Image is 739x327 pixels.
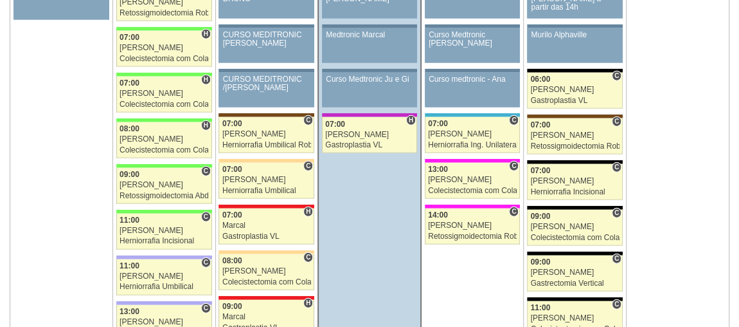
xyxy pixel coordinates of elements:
[425,159,521,163] div: Key: Pro Matre
[201,212,211,222] span: Consultório
[428,119,448,128] span: 07:00
[116,31,212,67] a: H 07:00 [PERSON_NAME] Colecistectomia com Colangiografia VL
[222,302,242,311] span: 09:00
[428,210,448,220] span: 14:00
[120,124,139,133] span: 08:00
[120,146,208,154] div: Colecistectomia com Colangiografia VL
[527,252,623,256] div: Key: Blanc
[527,115,623,118] div: Key: Santa Joana
[222,267,311,276] div: [PERSON_NAME]
[116,77,212,113] a: H 07:00 [PERSON_NAME] Colecistectomia com Colangiografia VL
[120,318,208,326] div: [PERSON_NAME]
[530,120,550,129] span: 07:00
[218,159,314,163] div: Key: Bartira
[222,119,242,128] span: 07:00
[527,164,623,200] a: C 07:00 [PERSON_NAME] Herniorrafia Incisional
[218,254,314,290] a: C 08:00 [PERSON_NAME] Colecistectomia com Colangiografia VL
[218,73,314,107] a: CURSO MEDITRONIC /[PERSON_NAME]
[223,31,310,48] div: CURSO MEDITRONIC [PERSON_NAME]
[509,115,519,126] span: Consultório
[530,177,619,185] div: [PERSON_NAME]
[530,188,619,196] div: Herniorrafia Incisional
[120,283,208,291] div: Herniorrafia Umbilical
[322,113,417,117] div: Key: Maria Braido
[429,31,516,48] div: Curso Medtronic [PERSON_NAME]
[120,33,139,42] span: 07:00
[218,296,314,300] div: Key: Assunção
[116,210,212,214] div: Key: Brasil
[425,117,521,153] a: C 07:00 [PERSON_NAME] Herniorrafia Ing. Unilateral VL
[530,303,550,312] span: 11:00
[222,130,311,138] div: [PERSON_NAME]
[322,69,417,73] div: Key: Aviso
[425,209,521,245] a: C 14:00 [PERSON_NAME] Retossigmoidectomia Robótica
[120,9,208,17] div: Retossigmoidectomia Robótica
[120,261,139,270] span: 11:00
[120,216,139,225] span: 11:00
[428,141,517,149] div: Herniorrafia Ing. Unilateral VL
[218,205,314,209] div: Key: Assunção
[120,89,208,98] div: [PERSON_NAME]
[612,117,621,127] span: Consultório
[428,165,448,174] span: 13:00
[509,207,519,217] span: Consultório
[218,113,314,117] div: Key: Santa Joana
[428,221,517,230] div: [PERSON_NAME]
[201,166,211,176] span: Consultório
[530,268,619,277] div: [PERSON_NAME]
[425,113,521,117] div: Key: Neomater
[116,259,212,295] a: C 11:00 [PERSON_NAME] Herniorrafia Umbilical
[425,163,521,199] a: C 13:00 [PERSON_NAME] Colecistectomia com Colangiografia VL
[325,141,414,149] div: Gastroplastia VL
[406,115,416,126] span: Hospital
[530,142,619,151] div: Retossigmoidectomia Robótica
[222,232,311,241] div: Gastroplastia VL
[201,303,211,313] span: Consultório
[303,161,313,171] span: Consultório
[201,257,211,268] span: Consultório
[527,28,623,63] a: Murilo Alphaville
[612,162,621,173] span: Consultório
[116,73,212,77] div: Key: Brasil
[222,313,311,321] div: Marcal
[530,234,619,242] div: Colecistectomia com Colangiografia VL
[222,278,311,286] div: Colecistectomia com Colangiografia VL
[428,187,517,195] div: Colecistectomia com Colangiografia VL
[116,214,212,250] a: C 11:00 [PERSON_NAME] Herniorrafia Incisional
[612,208,621,218] span: Consultório
[120,44,208,52] div: [PERSON_NAME]
[612,71,621,81] span: Consultório
[120,237,208,245] div: Herniorrafia Incisional
[120,100,208,109] div: Colecistectomia com Colangiografia VL
[222,165,242,174] span: 07:00
[425,24,521,28] div: Key: Aviso
[120,272,208,281] div: [PERSON_NAME]
[218,209,314,245] a: H 07:00 Marcal Gastroplastia VL
[527,73,623,109] a: C 06:00 [PERSON_NAME] Gastroplastia VL
[530,223,619,231] div: [PERSON_NAME]
[530,166,550,175] span: 07:00
[218,69,314,73] div: Key: Aviso
[218,28,314,63] a: CURSO MEDITRONIC [PERSON_NAME]
[218,163,314,199] a: C 07:00 [PERSON_NAME] Herniorrafia Umbilical
[428,130,517,138] div: [PERSON_NAME]
[303,115,313,126] span: Consultório
[120,79,139,88] span: 07:00
[527,160,623,164] div: Key: Blanc
[322,28,417,63] a: Medtronic Marcal
[222,141,311,149] div: Herniorrafia Umbilical Robótica
[527,210,623,246] a: C 09:00 [PERSON_NAME] Colecistectomia com Colangiografia VL
[612,299,621,310] span: Consultório
[428,232,517,241] div: Retossigmoidectomia Robótica
[322,24,417,28] div: Key: Aviso
[325,131,414,139] div: [PERSON_NAME]
[530,131,619,140] div: [PERSON_NAME]
[425,28,521,63] a: Curso Medtronic [PERSON_NAME]
[527,118,623,154] a: C 07:00 [PERSON_NAME] Retossigmoidectomia Robótica
[527,256,623,292] a: C 09:00 [PERSON_NAME] Gastrectomia Vertical
[530,97,619,105] div: Gastroplastia VL
[201,120,211,131] span: Hospital
[530,279,619,288] div: Gastrectomia Vertical
[120,170,139,179] span: 09:00
[116,122,212,158] a: H 08:00 [PERSON_NAME] Colecistectomia com Colangiografia VL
